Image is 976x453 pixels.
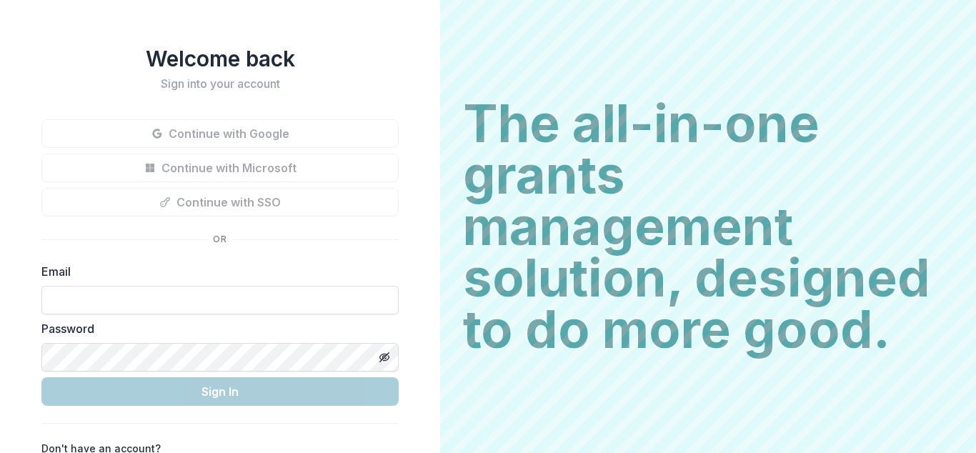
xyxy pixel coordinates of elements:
[41,320,390,337] label: Password
[41,263,390,280] label: Email
[41,119,399,148] button: Continue with Google
[41,46,399,71] h1: Welcome back
[41,77,399,91] h2: Sign into your account
[373,346,396,369] button: Toggle password visibility
[41,377,399,406] button: Sign In
[41,154,399,182] button: Continue with Microsoft
[41,188,399,216] button: Continue with SSO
